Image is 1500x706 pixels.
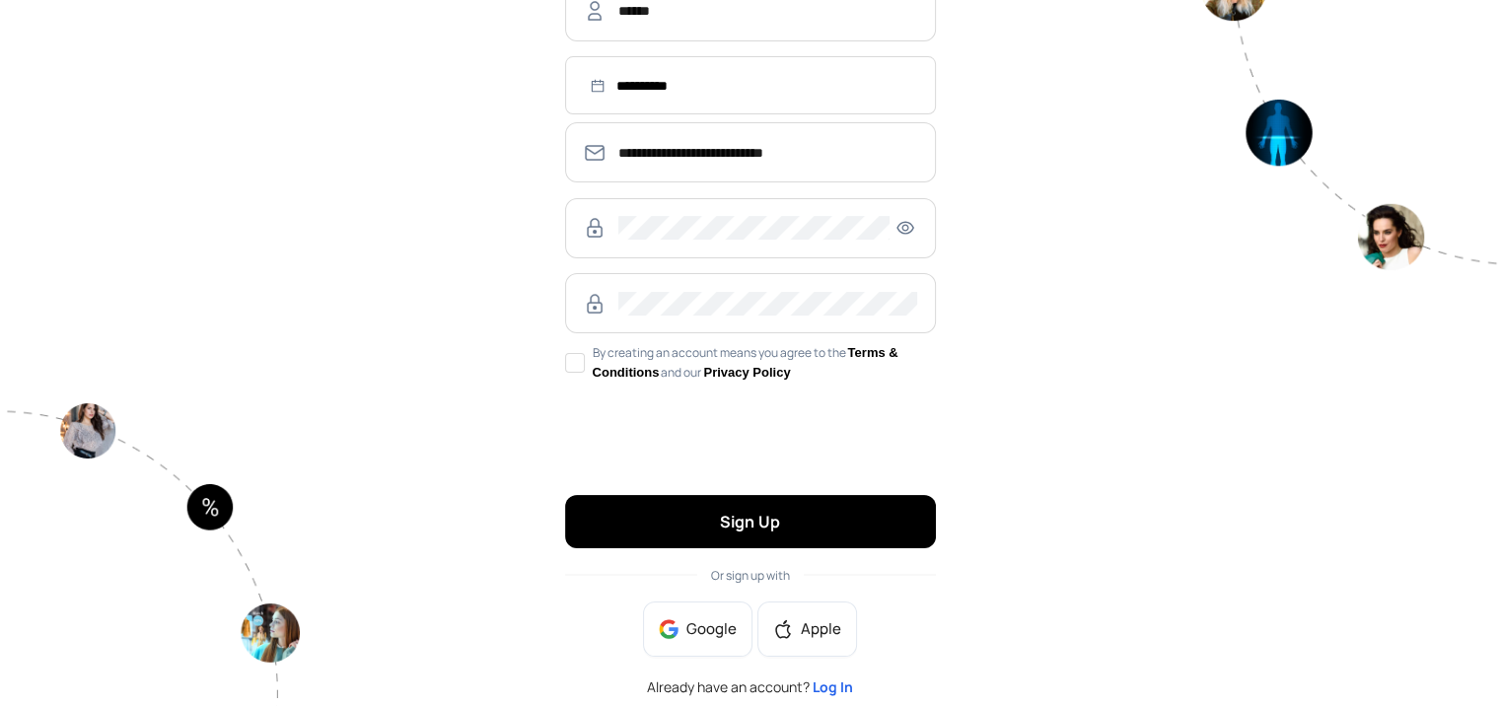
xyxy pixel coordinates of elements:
[711,567,790,584] span: Or sign up with
[773,619,793,639] span: apple
[588,1,602,21] img: AmD6MHys3HMLAAAAABJRU5ErkJggg==
[583,292,607,316] img: RzWbU6KsXbv8M5bTtlu7p38kHlzSfb4MlcTUAAAAASUVORK5CYII=
[583,216,607,240] img: RzWbU6KsXbv8M5bTtlu7p38kHlzSfb4MlcTUAAAAASUVORK5CYII=
[757,601,857,657] button: appleApple
[565,402,865,479] iframe: reCAPTCHA
[703,365,790,380] a: Privacy Policy
[720,511,780,532] span: Sign Up
[813,677,853,696] a: Log In
[659,619,679,639] img: google-BnAmSPDJ.png
[893,219,917,237] span: eye
[585,343,936,384] span: By creating an account means you agree to the and our
[565,495,936,547] button: Sign Up
[583,141,607,165] img: SmmOVPU3il4LzjOz1YszJ8A9TzvK+6qU9RAAAAAElFTkSuQmCC
[686,618,737,640] span: Google
[647,680,853,694] span: Already have an account?
[801,618,841,640] span: Apple
[643,601,752,657] button: Google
